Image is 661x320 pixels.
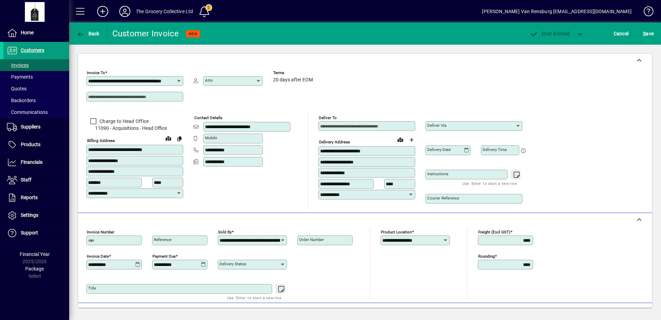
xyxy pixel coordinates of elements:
[643,31,646,36] span: S
[21,47,44,53] span: Customers
[273,77,313,83] span: 20 days after EOM
[69,27,107,40] app-page-header-button: Back
[152,254,176,259] mat-label: Payment due
[427,123,446,128] mat-label: Deliver via
[3,171,69,189] a: Staff
[98,118,149,125] label: Charge to Head Office
[87,70,105,75] mat-label: Invoice To
[478,230,510,234] mat-label: Freight (excl GST)
[7,98,36,103] span: Backorders
[526,27,573,40] button: Post & Email
[21,195,38,200] span: Reports
[112,28,179,39] div: Customer Invoice
[614,28,629,39] span: Cancel
[602,306,636,319] button: Product
[3,95,69,106] a: Backorders
[21,30,34,35] span: Home
[406,134,417,145] button: Choose address
[21,212,38,218] span: Settings
[3,71,69,83] a: Payments
[605,307,633,318] span: Product
[427,196,459,201] mat-label: Courier Reference
[205,135,217,140] mat-label: Mobile
[7,86,27,91] span: Quotes
[174,133,185,144] button: Copy to Delivery address
[415,307,450,318] span: Product History
[25,266,44,272] span: Package
[3,154,69,171] a: Financials
[75,27,101,40] button: Back
[7,62,29,68] span: Invoices
[3,118,69,136] a: Suppliers
[319,115,337,120] mat-label: Deliver To
[641,27,655,40] button: Save
[3,83,69,95] a: Quotes
[7,74,33,80] span: Payments
[3,224,69,242] a: Support
[154,237,171,242] mat-label: Reference
[218,230,232,234] mat-label: Sold by
[92,5,114,18] button: Add
[463,179,517,187] mat-hint: Use 'Enter' to start a new line
[76,31,100,36] span: Back
[3,207,69,224] a: Settings
[530,31,570,36] span: ost & Email
[86,125,183,132] span: 11090 - Acquisitions - Head Office
[3,59,69,71] a: Invoices
[299,237,324,242] mat-label: Order number
[412,306,453,319] button: Product History
[3,24,69,42] a: Home
[87,230,114,234] mat-label: Invoice number
[227,294,281,302] mat-hint: Use 'Enter' to start a new line
[478,254,495,259] mat-label: Rounding
[21,124,40,130] span: Suppliers
[482,6,632,17] div: [PERSON_NAME] Van Rensburg [EMAIL_ADDRESS][DOMAIN_NAME]
[21,230,38,235] span: Support
[163,133,174,144] a: View on map
[427,147,451,152] mat-label: Delivery date
[3,136,69,153] a: Products
[205,78,213,83] mat-label: Attn
[643,28,654,39] span: ave
[483,147,507,152] mat-label: Delivery time
[612,27,631,40] button: Cancel
[381,230,412,234] mat-label: Product location
[114,5,136,18] button: Profile
[20,251,50,257] span: Financial Year
[273,71,315,75] span: Terms
[21,177,31,183] span: Staff
[189,32,197,36] span: NEW
[639,1,652,24] a: Knowledge Base
[427,171,448,176] mat-label: Instructions
[136,6,193,17] div: The Grocery Collective Ltd
[395,134,406,145] a: View on map
[21,142,40,147] span: Products
[220,261,246,266] mat-label: Delivery status
[87,254,109,259] mat-label: Invoice date
[3,106,69,118] a: Communications
[88,286,96,291] mat-label: Title
[21,159,43,165] span: Financials
[542,31,545,36] span: P
[3,189,69,206] a: Reports
[7,109,48,115] span: Communications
